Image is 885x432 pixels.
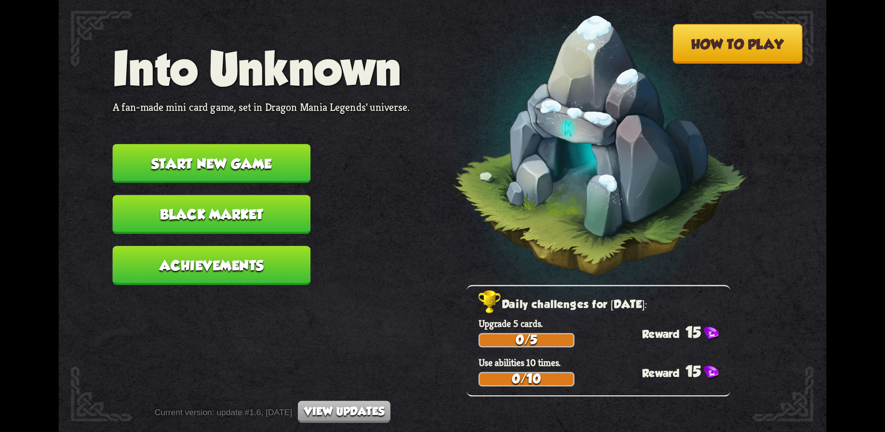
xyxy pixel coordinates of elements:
button: How to play [672,24,802,64]
div: Current version: update #1.6, [DATE] [155,401,390,423]
div: 0/5 [480,334,573,346]
p: Upgrade 5 cards. [479,317,731,330]
button: Black Market [113,195,311,234]
div: [DATE] [239,323,579,334]
img: Golden_Trophy_Icon.png [479,290,502,314]
h3: Map [364,320,745,335]
div: 15 [642,363,730,380]
b: Gems [699,398,721,410]
img: map.jpg [143,320,341,432]
span: Minor update [239,337,322,352]
img: gem.png [723,397,737,410]
button: Start new game [113,144,311,183]
p: A fan-made mini card game, set in Dragon Mania Legends' universe. [113,100,410,114]
button: Back tomain menu [94,194,211,249]
p: - Removed "Card Mania Legends" achievement due to it being unachievable. - Achievements list now ... [239,245,579,305]
h2: Daily challenges for [DATE]: [479,295,731,314]
button: Back [143,24,218,64]
p: Each chapter ends with a boss fight. If the player manages to be victorious, they will progress t... [364,385,745,423]
div: 0/10 [480,373,573,385]
button: View updates [298,401,390,423]
h1: Into Unknown [113,42,410,94]
p: The map provides a visual feedback of your progress in the current game. Clicking on the yellow d... [364,338,745,376]
p: - Fixed Holy Protection card not counting properly the number of support cards in player's deck. ... [239,334,579,431]
p: Use abilities 10 times. [479,356,731,369]
h2: How to play [143,48,757,72]
div: 15 [642,324,730,341]
button: Achievements [113,246,311,285]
